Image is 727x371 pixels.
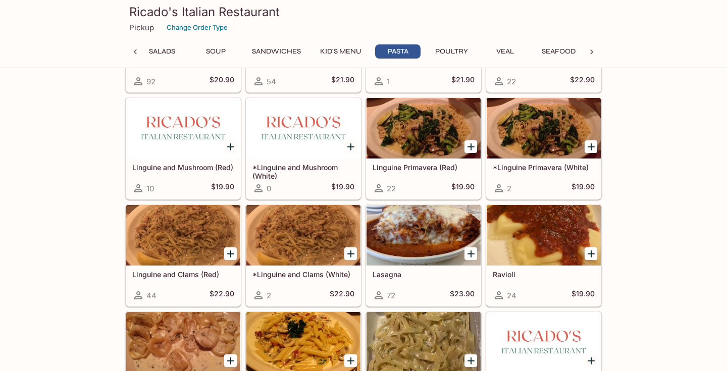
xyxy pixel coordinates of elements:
span: 2 [507,184,511,193]
button: Add *Linguine and Mushroom (White) [344,140,357,153]
a: *Linguine Primavera (White)2$19.90 [486,97,601,199]
h5: Linguine Primavera (Red) [373,163,475,172]
div: Linguine and Clams (Red) [126,205,240,266]
button: Veal [482,44,528,59]
button: Add Fettuccine Alfredo [464,354,477,367]
h5: $20.90 [210,75,234,87]
h5: $22.90 [570,75,595,87]
span: 72 [387,291,395,300]
h5: *Linguine and Clams (White) [252,270,354,279]
h5: Ravioli [493,270,595,279]
a: *Linguine and Mushroom (White)0$19.90 [246,97,361,199]
button: Add Linguine and Mushroom (Red) [224,140,237,153]
span: 2 [267,291,271,300]
h3: Ricado's Italian Restaurant [129,4,598,20]
div: Lasagna [367,205,481,266]
button: Add Carbonara [344,354,357,367]
h5: $22.90 [210,289,234,301]
span: 22 [507,77,516,86]
span: 54 [267,77,276,86]
button: Sandwiches [246,44,306,59]
h5: Linguine and Clams (Red) [132,270,234,279]
span: 92 [146,77,155,86]
a: Linguine Primavera (Red)22$19.90 [366,97,481,199]
a: Linguine and Mushroom (Red)10$19.90 [126,97,241,199]
h5: $21.90 [331,75,354,87]
h5: $22.90 [330,289,354,301]
h5: *Linguine Primavera (White) [493,163,595,172]
span: 1 [387,77,390,86]
button: Add Ravioli [585,247,597,260]
h5: $19.90 [572,289,595,301]
button: Salads [139,44,185,59]
h5: $19.90 [331,182,354,194]
div: *Linguine Primavera (White) [487,98,601,158]
span: 0 [267,184,271,193]
a: Lasagna72$23.90 [366,204,481,306]
button: Add Linguine and Clams (Red) [224,247,237,260]
div: *Linguine and Clams (White) [246,205,360,266]
p: Pickup [129,23,154,32]
button: Pasta [375,44,421,59]
span: 22 [387,184,396,193]
button: Add Tortellin [224,354,237,367]
button: Add *Linguine and Clams (White) [344,247,357,260]
div: Ravioli [487,205,601,266]
button: Add *Linguine Primavera (White) [585,140,597,153]
button: Soup [193,44,238,59]
a: Ravioli24$19.90 [486,204,601,306]
h5: $19.90 [451,182,475,194]
div: Linguine and Mushroom (Red) [126,98,240,158]
button: Seafood [536,44,581,59]
h5: $23.90 [450,289,475,301]
h5: $21.90 [451,75,475,87]
button: Kid's Menu [315,44,367,59]
h5: $19.90 [572,182,595,194]
button: Add Linguine Primavera (Red) [464,140,477,153]
button: Add Fettuccine Spinach Alfredo [585,354,597,367]
button: Change Order Type [162,20,232,35]
div: Linguine Primavera (Red) [367,98,481,158]
span: 44 [146,291,157,300]
h5: *Linguine and Mushroom (White) [252,163,354,180]
button: Add Lasagna [464,247,477,260]
h5: Linguine and Mushroom (Red) [132,163,234,172]
h5: $19.90 [211,182,234,194]
span: 10 [146,184,154,193]
div: *Linguine and Mushroom (White) [246,98,360,158]
h5: Lasagna [373,270,475,279]
span: 24 [507,291,516,300]
a: Linguine and Clams (Red)44$22.90 [126,204,241,306]
button: Poultry [429,44,474,59]
a: *Linguine and Clams (White)2$22.90 [246,204,361,306]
